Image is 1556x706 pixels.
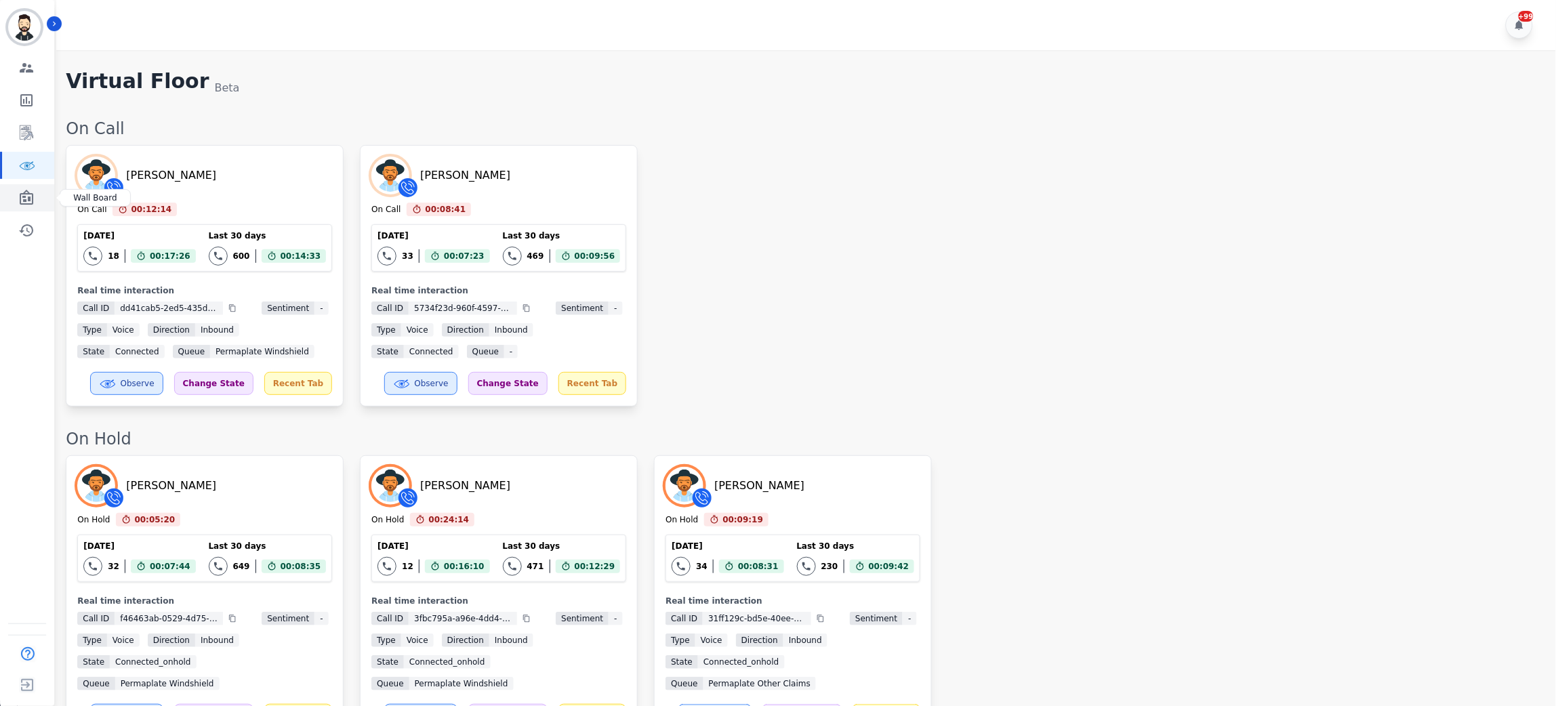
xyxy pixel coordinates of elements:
[281,560,321,573] span: 00:08:35
[736,634,783,647] span: Direction
[703,612,811,625] span: 31ff129c-bd5e-40ee-ac9e-c3f7823f78bc
[150,560,190,573] span: 00:07:44
[609,612,622,625] span: -
[404,655,490,669] span: connected_onhold
[77,467,115,505] img: Avatar
[444,249,485,263] span: 00:07:23
[666,596,920,606] div: Real time interaction
[409,612,517,625] span: 3fbc795a-a96e-4dd4-8808-7e842c49299b
[371,612,409,625] span: Call ID
[468,372,548,395] div: Change State
[444,560,485,573] span: 00:16:10
[556,302,609,315] span: Sentiment
[264,372,332,395] div: Recent Tab
[666,612,703,625] span: Call ID
[209,541,327,552] div: Last 30 days
[371,302,409,315] span: Call ID
[126,167,216,184] div: [PERSON_NAME]
[77,323,107,337] span: Type
[666,514,698,526] div: On Hold
[215,80,240,96] div: Beta
[209,230,327,241] div: Last 30 days
[314,302,328,315] span: -
[108,561,119,572] div: 32
[195,323,239,337] span: inbound
[371,345,404,358] span: State
[384,372,457,395] button: Observe
[609,302,622,315] span: -
[575,560,615,573] span: 00:12:29
[527,251,544,262] div: 469
[83,541,195,552] div: [DATE]
[426,203,466,216] span: 00:08:41
[409,302,517,315] span: 5734f23d-960f-4597-87f5-b3390c22c6dc
[77,157,115,194] img: Avatar
[467,345,504,358] span: Queue
[371,204,401,216] div: On Call
[738,560,779,573] span: 00:08:31
[233,251,250,262] div: 600
[314,612,328,625] span: -
[150,249,190,263] span: 00:17:26
[371,634,401,647] span: Type
[821,561,838,572] div: 230
[210,345,314,358] span: Permaplate Windshield
[666,634,695,647] span: Type
[195,634,239,647] span: inbound
[77,514,110,526] div: On Hold
[442,634,489,647] span: Direction
[281,249,321,263] span: 00:14:33
[489,323,533,337] span: inbound
[233,561,250,572] div: 649
[503,230,621,241] div: Last 30 days
[66,118,1542,140] div: On Call
[77,634,107,647] span: Type
[714,478,804,494] div: [PERSON_NAME]
[371,285,626,296] div: Real time interaction
[77,204,106,216] div: On Call
[371,467,409,505] img: Avatar
[401,323,434,337] span: voice
[556,612,609,625] span: Sentiment
[121,378,155,389] span: Observe
[115,612,223,625] span: f46463ab-0529-4d75-9385-5a57609c6ef9
[489,634,533,647] span: inbound
[696,561,708,572] div: 34
[110,345,165,358] span: connected
[703,677,816,690] span: Permaplate Other Claims
[115,302,223,315] span: dd41cab5-2ed5-435d-a9cd-06cce2c34394
[107,323,140,337] span: voice
[131,203,172,216] span: 00:12:14
[401,634,434,647] span: voice
[371,323,401,337] span: Type
[503,541,621,552] div: Last 30 days
[115,677,220,690] span: Permaplate Windshield
[110,655,196,669] span: connected_onhold
[77,612,115,625] span: Call ID
[371,596,626,606] div: Real time interaction
[126,478,216,494] div: [PERSON_NAME]
[66,69,209,96] h1: Virtual Floor
[404,345,459,358] span: connected
[402,251,413,262] div: 33
[371,677,409,690] span: Queue
[148,634,195,647] span: Direction
[420,167,510,184] div: [PERSON_NAME]
[8,11,41,43] img: Bordered avatar
[371,655,404,669] span: State
[262,302,314,315] span: Sentiment
[77,285,332,296] div: Real time interaction
[371,157,409,194] img: Avatar
[504,345,518,358] span: -
[77,677,115,690] span: Queue
[173,345,210,358] span: Queue
[262,612,314,625] span: Sentiment
[698,655,784,669] span: connected_onhold
[420,478,510,494] div: [PERSON_NAME]
[148,323,195,337] span: Direction
[108,251,119,262] div: 18
[850,612,903,625] span: Sentiment
[797,541,915,552] div: Last 30 days
[672,541,783,552] div: [DATE]
[666,677,703,690] span: Queue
